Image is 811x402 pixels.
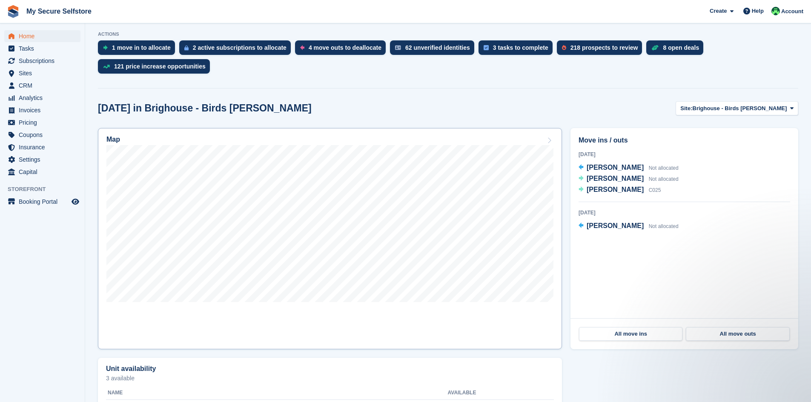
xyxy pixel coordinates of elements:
a: 218 prospects to review [557,40,647,59]
div: 4 move outs to deallocate [309,44,381,51]
span: C025 [649,187,661,193]
div: 218 prospects to review [570,44,638,51]
span: [PERSON_NAME] [587,164,644,171]
a: menu [4,80,80,91]
span: Create [710,7,727,15]
span: Not allocated [649,176,679,182]
a: [PERSON_NAME] Not allocated [579,163,679,174]
a: All move outs [686,327,789,341]
a: 2 active subscriptions to allocate [179,40,295,59]
div: [DATE] [579,209,790,217]
img: move_ins_to_allocate_icon-fdf77a2bb77ea45bf5b3d319d69a93e2d87916cf1d5bf7949dd705db3b84f3ca.svg [103,45,108,50]
div: 121 price increase opportunities [114,63,206,70]
span: Sites [19,67,70,79]
th: Available [448,386,513,400]
div: 3 tasks to complete [493,44,548,51]
span: Brighouse - Birds [PERSON_NAME] [693,104,787,113]
div: [DATE] [579,151,790,158]
th: Name [106,386,448,400]
div: 1 move in to allocate [112,44,171,51]
p: ACTIONS [98,31,798,37]
button: Site: Brighouse - Birds [PERSON_NAME] [676,101,798,115]
img: stora-icon-8386f47178a22dfd0bd8f6a31ec36ba5ce8667c1dd55bd0f319d3a0aa187defe.svg [7,5,20,18]
a: Preview store [70,197,80,207]
a: My Secure Selfstore [23,4,95,18]
span: [PERSON_NAME] [587,186,644,193]
span: Settings [19,154,70,165]
a: [PERSON_NAME] Not allocated [579,174,679,185]
img: deal-1b604bf984904fb50ccaf53a9ad4b4a5d6e5aea283cecdc64d6e3604feb123c2.svg [651,45,659,51]
span: Capital [19,166,70,178]
div: 2 active subscriptions to allocate [193,44,287,51]
a: menu [4,92,80,104]
a: menu [4,196,80,208]
span: Tasks [19,43,70,54]
a: 3 tasks to complete [479,40,557,59]
span: Subscriptions [19,55,70,67]
span: Help [752,7,764,15]
img: Vickie Wedge [771,7,780,15]
span: Analytics [19,92,70,104]
a: 4 move outs to deallocate [295,40,390,59]
span: [PERSON_NAME] [587,222,644,229]
span: Not allocated [649,223,679,229]
span: Storefront [8,185,85,194]
a: menu [4,129,80,141]
a: menu [4,141,80,153]
img: price_increase_opportunities-93ffe204e8149a01c8c9dc8f82e8f89637d9d84a8eef4429ea346261dce0b2c0.svg [103,65,110,68]
img: verify_identity-adf6edd0f0f0b5bbfe63781bf79b02c33cf7c696d77639b501bdc392416b5a36.svg [395,45,401,50]
img: active_subscription_to_allocate_icon-d502201f5373d7db506a760aba3b589e785aa758c864c3986d89f69b8ff3... [184,45,189,51]
span: Home [19,30,70,42]
a: menu [4,67,80,79]
a: menu [4,104,80,116]
span: Booking Portal [19,196,70,208]
a: menu [4,30,80,42]
img: prospect-51fa495bee0391a8d652442698ab0144808aea92771e9ea1ae160a38d050c398.svg [562,45,566,50]
span: Invoices [19,104,70,116]
h2: [DATE] in Brighouse - Birds [PERSON_NAME] [98,103,312,114]
span: Not allocated [649,165,679,171]
a: [PERSON_NAME] Not allocated [579,221,679,232]
a: menu [4,43,80,54]
h2: Unit availability [106,365,156,373]
a: All move ins [579,327,682,341]
span: Insurance [19,141,70,153]
span: Coupons [19,129,70,141]
a: [PERSON_NAME] C025 [579,185,661,196]
a: 1 move in to allocate [98,40,179,59]
a: menu [4,55,80,67]
span: [PERSON_NAME] [587,175,644,182]
a: menu [4,166,80,178]
h2: Move ins / outs [579,135,790,145]
div: 8 open deals [663,44,699,51]
a: 8 open deals [646,40,708,59]
h2: Map [106,136,120,143]
a: Map [98,128,562,349]
a: menu [4,154,80,165]
div: 62 unverified identities [405,44,470,51]
a: 62 unverified identities [390,40,479,59]
img: move_outs_to_deallocate_icon-f764333ba52eb49d3ac5e1228854f67142a1ed5810a6f6cc68b1a99e826820c5.svg [300,45,304,50]
a: menu [4,117,80,128]
span: Account [781,7,803,16]
span: CRM [19,80,70,91]
a: 121 price increase opportunities [98,59,214,78]
span: Pricing [19,117,70,128]
img: task-75834270c22a3079a89374b754ae025e5fb1db73e45f91037f5363f120a921f8.svg [484,45,489,50]
p: 3 available [106,375,554,381]
span: Site: [680,104,692,113]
